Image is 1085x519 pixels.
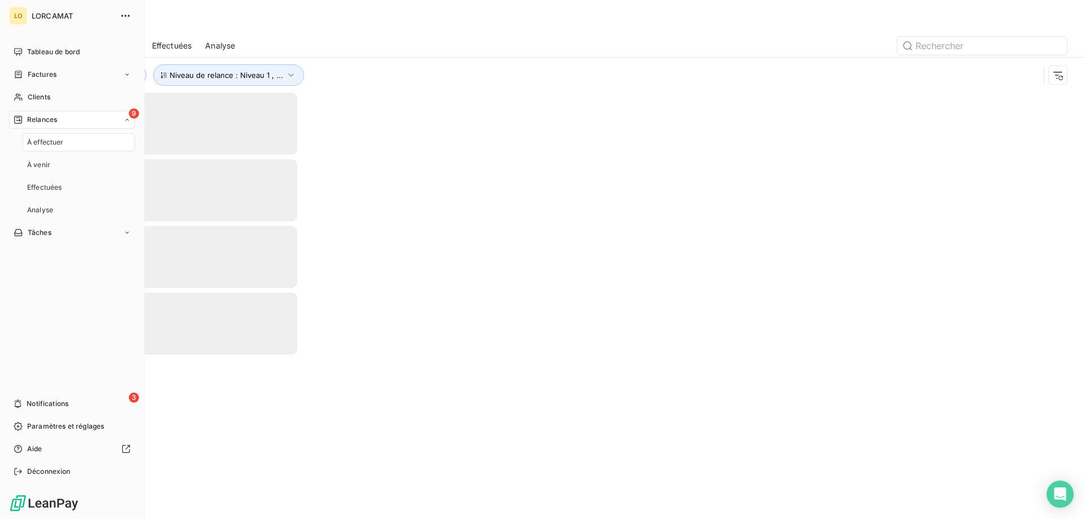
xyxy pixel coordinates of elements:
[152,40,192,51] span: Effectuées
[28,69,57,80] span: Factures
[28,92,50,102] span: Clients
[9,440,135,458] a: Aide
[897,37,1067,55] input: Rechercher
[27,399,68,409] span: Notifications
[27,160,50,170] span: À venir
[129,392,139,403] span: 3
[170,71,283,80] span: Niveau de relance : Niveau 1 , ...
[1047,481,1074,508] div: Open Intercom Messenger
[27,115,57,125] span: Relances
[28,228,51,238] span: Tâches
[153,64,304,86] button: Niveau de relance : Niveau 1 , ...
[9,494,79,512] img: Logo LeanPay
[205,40,235,51] span: Analyse
[129,108,139,119] span: 9
[27,47,80,57] span: Tableau de bord
[32,11,113,20] span: LORCAMAT
[27,466,71,477] span: Déconnexion
[27,421,104,431] span: Paramètres et réglages
[27,182,62,193] span: Effectuées
[27,444,42,454] span: Aide
[27,137,64,147] span: À effectuer
[9,7,27,25] div: LO
[27,205,53,215] span: Analyse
